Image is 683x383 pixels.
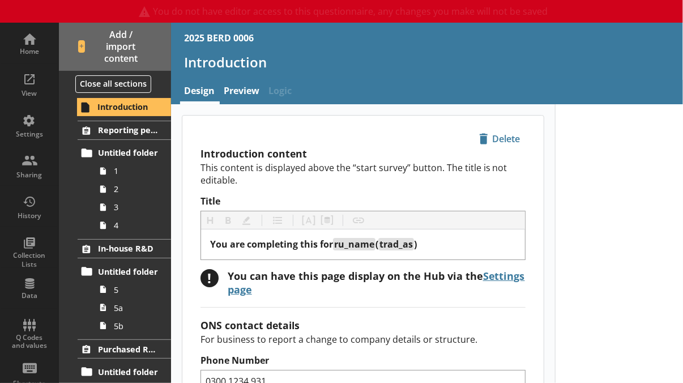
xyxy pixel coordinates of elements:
p: For business to report a change to company details or structure. [200,333,526,346]
span: Add / import content [78,29,152,64]
a: 2 [95,180,170,198]
span: Logic [264,80,297,104]
span: You are completing this for [210,238,333,250]
a: Purchased R&D [78,339,170,359]
span: Introduction [97,101,159,112]
li: In-house R&DUntitled folder55a5b [59,239,171,335]
a: Preview [220,80,264,104]
div: 2025 BERD 0006 [185,32,254,44]
h1: Introduction [185,53,670,71]
button: Add / import content [59,23,171,71]
span: ru_name [334,238,374,250]
li: Untitled folder1234 [83,144,171,235]
div: You can have this page display on the Hub via the [228,269,526,296]
label: Phone Number [200,355,526,367]
button: Delete [474,129,526,148]
a: 3 [95,198,170,216]
span: Untitled folder [98,147,159,158]
a: Settings page [228,269,525,296]
div: Collection Lists [10,251,49,269]
a: 1 [95,162,170,180]
div: History [10,211,49,220]
span: 4 [114,220,159,231]
div: Q Codes and values [10,334,49,350]
span: trad_as [379,238,413,250]
span: Delete [475,130,525,148]
p: This content is displayed above the “start survey” button. The title is not editable. [200,161,526,186]
div: Settings [10,130,49,139]
h2: Introduction content [200,147,526,160]
a: Untitled folder [78,262,170,280]
a: Introduction [77,98,171,116]
label: Title [200,195,526,207]
h2: ONS contact details [200,318,526,332]
li: Untitled folder55a5b [83,262,171,335]
div: View [10,89,49,98]
a: Reporting period [78,121,170,140]
span: 3 [114,202,159,212]
div: Sharing [10,171,49,180]
div: Title [210,239,516,250]
a: Untitled folder [78,144,170,162]
span: Untitled folder [98,266,159,277]
span: 5b [114,321,159,331]
a: In-house R&D [78,239,170,258]
a: Design [180,80,220,104]
span: Reporting period [98,125,159,135]
span: Purchased R&D [98,344,159,355]
span: 1 [114,165,159,176]
span: 5a [114,303,159,313]
span: 2 [114,184,159,194]
a: Untitled folder [78,363,170,381]
a: 5 [95,280,170,299]
a: 5a [95,299,170,317]
span: Untitled folder [98,367,159,377]
a: 4 [95,216,170,235]
div: ! [200,269,219,287]
span: In-house R&D [98,243,159,254]
span: 5 [114,284,159,295]
span: ( [375,238,378,250]
a: 5b [95,317,170,335]
li: Reporting periodUntitled folder1234 [59,121,171,235]
div: Data [10,291,49,300]
span: ) [414,238,417,250]
div: Home [10,47,49,56]
button: Close all sections [75,75,151,93]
